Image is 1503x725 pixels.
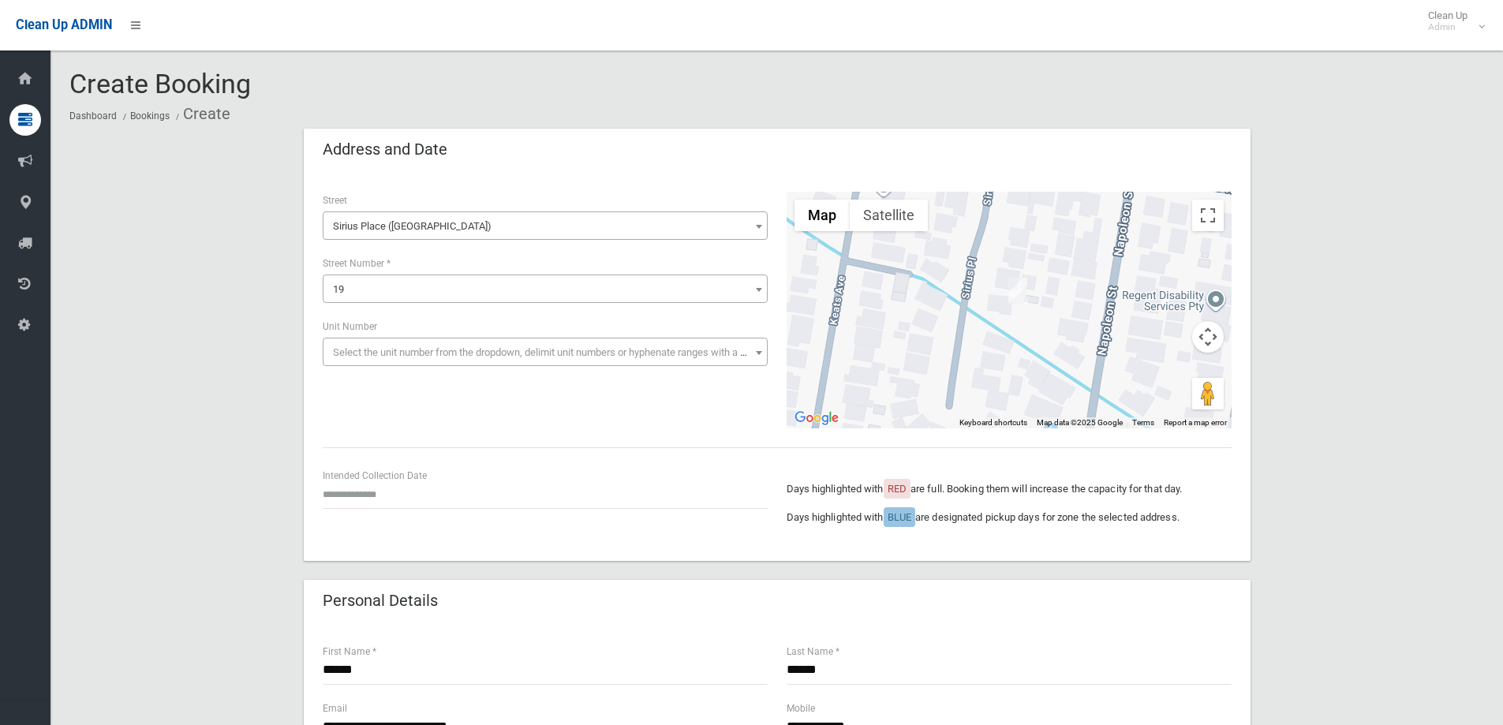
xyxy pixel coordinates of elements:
[323,275,768,303] span: 19
[1037,418,1123,427] span: Map data ©2025 Google
[1192,321,1224,353] button: Map camera controls
[69,110,117,121] a: Dashboard
[304,134,466,165] header: Address and Date
[850,200,928,231] button: Show satellite imagery
[791,408,843,428] a: Open this area in Google Maps (opens a new window)
[1428,21,1467,33] small: Admin
[1192,200,1224,231] button: Toggle fullscreen view
[1008,278,1027,305] div: 19 Sirius Place, RIVERWOOD NSW 2210
[16,17,112,32] span: Clean Up ADMIN
[888,511,911,523] span: BLUE
[69,68,251,99] span: Create Booking
[1420,9,1483,33] span: Clean Up
[327,278,764,301] span: 19
[787,480,1232,499] p: Days highlighted with are full. Booking them will increase the capacity for that day.
[794,200,850,231] button: Show street map
[791,408,843,428] img: Google
[333,346,774,358] span: Select the unit number from the dropdown, delimit unit numbers or hyphenate ranges with a comma
[327,215,764,237] span: Sirius Place (RIVERWOOD 2210)
[172,99,230,129] li: Create
[1192,378,1224,409] button: Drag Pegman onto the map to open Street View
[888,483,907,495] span: RED
[130,110,170,121] a: Bookings
[787,508,1232,527] p: Days highlighted with are designated pickup days for zone the selected address.
[959,417,1027,428] button: Keyboard shortcuts
[1164,418,1227,427] a: Report a map error
[333,283,344,295] span: 19
[304,585,457,616] header: Personal Details
[323,211,768,240] span: Sirius Place (RIVERWOOD 2210)
[1132,418,1154,427] a: Terms (opens in new tab)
